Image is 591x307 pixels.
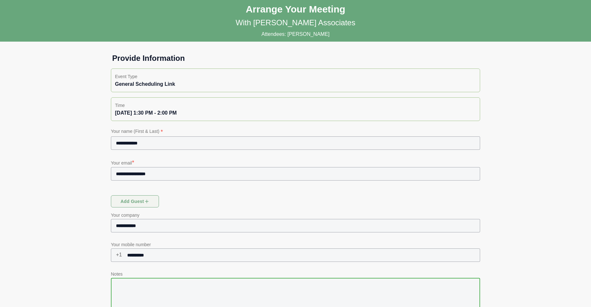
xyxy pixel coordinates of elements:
[111,211,480,219] p: Your company
[246,4,345,15] h1: Arrange Your Meeting
[115,109,476,117] div: [DATE] 1:30 PM - 2:00 PM
[111,195,159,207] button: Add guest
[111,270,480,278] p: Notes
[107,53,484,63] h1: Provide Information
[111,127,480,136] p: Your name (First & Last)
[115,101,476,109] p: Time
[115,80,476,88] div: General Scheduling Link
[120,195,150,207] span: Add guest
[115,73,476,80] p: Event Type
[111,241,480,248] p: Your mobile number
[262,30,330,38] p: Attendees: [PERSON_NAME]
[111,158,480,167] p: Your email
[236,18,355,28] p: With [PERSON_NAME] Associates
[111,248,122,261] span: +1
